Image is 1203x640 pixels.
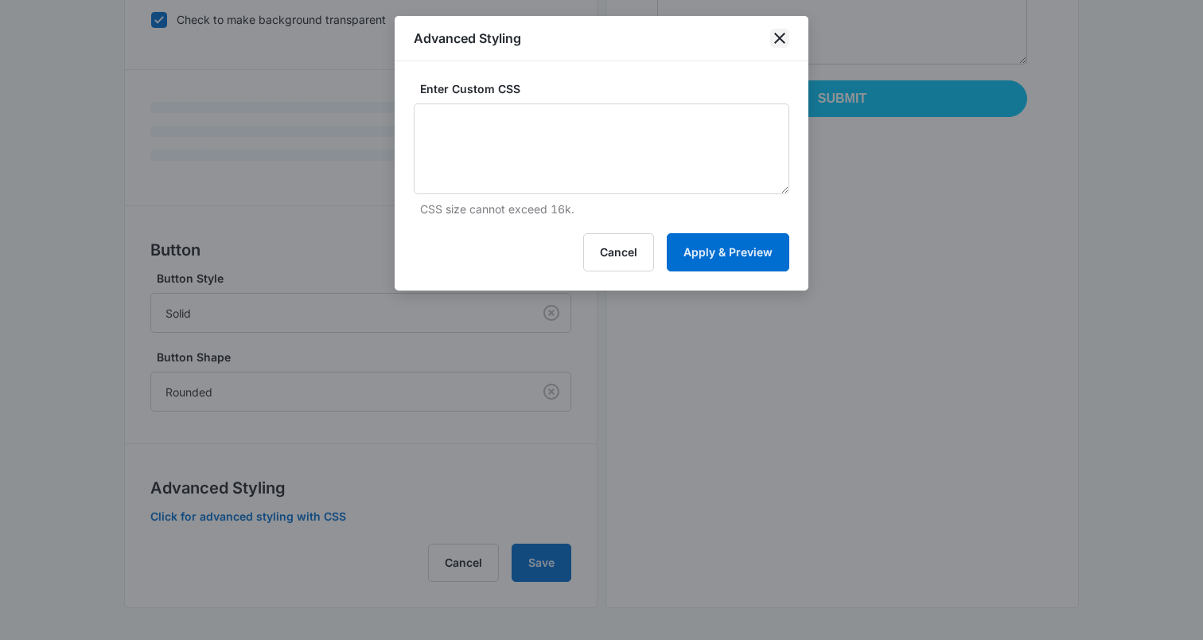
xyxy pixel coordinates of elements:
[583,233,654,271] button: Cancel
[667,233,789,271] button: Apply & Preview
[420,201,789,217] p: CSS size cannot exceed 16k.
[414,29,521,48] h1: Advanced Styling
[161,299,209,313] span: Submit
[420,80,796,97] label: Enter Custom CSS
[770,29,789,48] button: close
